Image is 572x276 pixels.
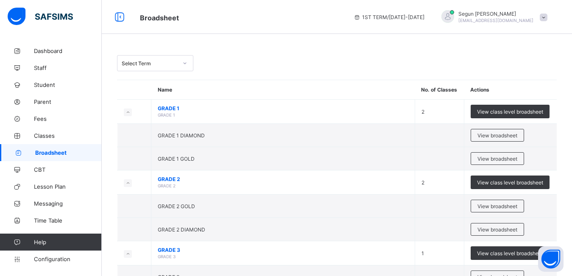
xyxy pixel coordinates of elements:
[34,47,102,54] span: Dashboard
[538,246,564,272] button: Open asap
[158,105,408,112] span: GRADE 1
[477,226,517,233] span: View broadsheet
[421,179,424,186] span: 2
[122,60,178,67] div: Select Term
[158,112,175,117] span: GRADE 1
[8,8,73,25] img: safsims
[158,203,195,209] span: GRADE 2 GOLD
[477,132,517,139] span: View broadsheet
[34,166,102,173] span: CBT
[471,129,524,135] a: View broadsheet
[158,176,408,182] span: GRADE 2
[158,132,205,139] span: GRADE 1 DIAMOND
[458,11,533,17] span: Segun [PERSON_NAME]
[471,223,524,229] a: View broadsheet
[477,109,543,115] span: View class level broadsheet
[477,156,517,162] span: View broadsheet
[464,80,557,100] th: Actions
[354,14,424,20] span: session/term information
[458,18,533,23] span: [EMAIL_ADDRESS][DOMAIN_NAME]
[34,200,102,207] span: Messaging
[140,14,179,22] span: Broadsheet
[433,10,552,24] div: SegunOlugbenga
[471,200,524,206] a: View broadsheet
[471,246,550,253] a: View class level broadsheet
[151,80,415,100] th: Name
[34,64,102,71] span: Staff
[421,109,424,115] span: 2
[415,80,464,100] th: No. of Classes
[158,254,176,259] span: GRADE 3
[34,98,102,105] span: Parent
[477,203,517,209] span: View broadsheet
[35,149,102,156] span: Broadsheet
[471,152,524,159] a: View broadsheet
[477,179,543,186] span: View class level broadsheet
[158,226,205,233] span: GRADE 2 DIAMOND
[421,250,424,256] span: 1
[34,81,102,88] span: Student
[34,132,102,139] span: Classes
[34,115,102,122] span: Fees
[34,183,102,190] span: Lesson Plan
[471,176,550,182] a: View class level broadsheet
[158,156,195,162] span: GRADE 1 GOLD
[34,239,101,245] span: Help
[158,183,176,188] span: GRADE 2
[471,105,550,111] a: View class level broadsheet
[477,250,543,256] span: View class level broadsheet
[158,247,408,253] span: GRADE 3
[34,256,101,262] span: Configuration
[34,217,102,224] span: Time Table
